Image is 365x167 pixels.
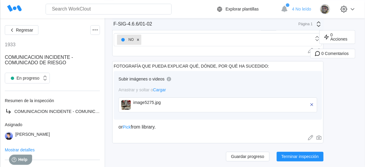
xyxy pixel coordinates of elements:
[8,74,39,82] div: En progreso
[119,124,317,130] div: or from library.
[46,4,172,14] input: Search WorkClout
[133,100,202,105] div: image5275.jpg
[292,7,311,11] span: 4 No leído
[231,154,264,159] span: Guardar progreso
[114,64,269,68] div: FOTOGRAFÍA QUE PUEDA EXPLICAR QUÉ, DÓNDE, POR QUÉ HA SUCEDIDO:
[298,22,313,26] div: Página 1
[119,87,166,92] span: Arrastrar y soltar o
[153,87,166,92] span: Cargar
[119,35,134,44] div: NO
[121,100,131,110] img: image5275.jpg
[16,28,33,32] span: Regresar
[330,33,350,41] span: 0 Acciones
[119,77,164,81] div: Subir imágenes o videos
[319,30,355,44] button: 0 Acciones
[321,51,349,56] span: 0 Comentarios
[277,152,324,161] button: Terminar inspección
[5,55,73,65] span: COMUNICACION INCIDENTE - COMUNICADO DE RIESGO
[14,109,129,114] span: COMUNICACION INCIDENTE - COMUNICADO DE RIESGO
[226,7,259,11] div: Explorar plantillas
[282,154,319,159] span: Terminar inspección
[5,108,100,115] a: COMUNICACION INCIDENTE - COMUNICADO DE RIESGO
[5,148,35,152] button: Mostrar detalles
[5,42,16,47] div: 1933
[123,125,131,129] span: Pick
[320,4,330,14] img: 2f847459-28ef-4a61-85e4-954d408df519.jpg
[5,132,13,140] img: user-5.png
[15,132,50,140] div: [PERSON_NAME]
[5,98,100,103] div: Resumen de la inspección
[216,5,278,13] a: Explorar plantillas
[226,152,270,161] button: Guardar progreso
[310,49,355,58] button: 0 Comentarios
[5,122,100,127] div: Asignado
[113,21,152,27] div: F-SIG-4.6.6/01-02
[5,25,38,35] button: Regresar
